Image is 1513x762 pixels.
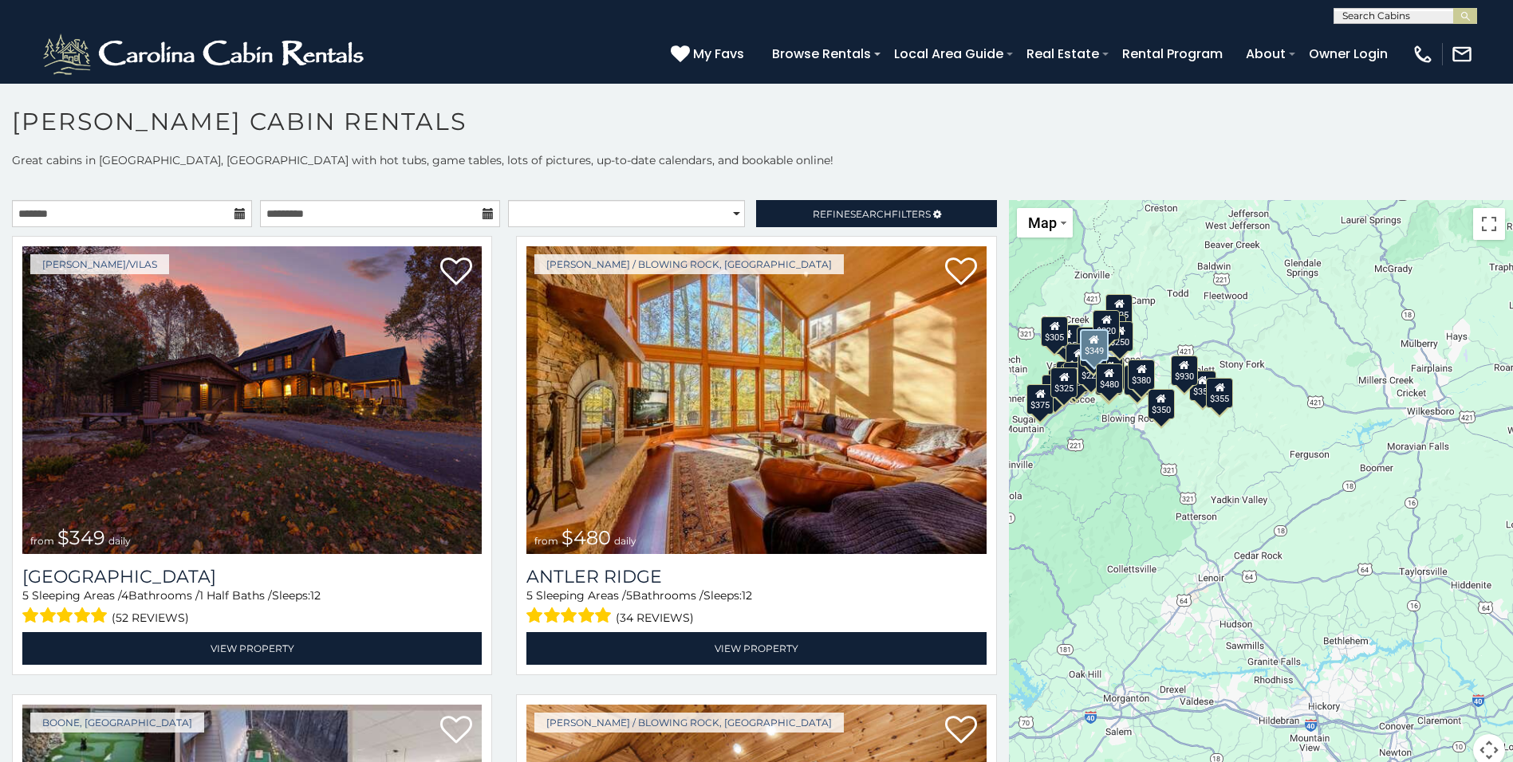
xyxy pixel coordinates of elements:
[1206,378,1233,408] div: $355
[1050,367,1078,398] div: $325
[614,535,636,547] span: daily
[945,256,977,289] a: Add to favorites
[534,713,844,733] a: [PERSON_NAME] / Blowing Rock, [GEOGRAPHIC_DATA]
[945,714,977,748] a: Add to favorites
[1114,40,1231,68] a: Rental Program
[526,632,986,665] a: View Property
[1105,294,1133,324] div: $525
[1095,363,1122,394] div: $480
[22,632,482,665] a: View Property
[1124,365,1151,395] div: $695
[1171,355,1198,386] div: $930
[1128,359,1155,390] div: $380
[1017,208,1073,238] button: Change map style
[22,566,482,587] a: [GEOGRAPHIC_DATA]
[1473,208,1505,240] button: Toggle fullscreen view
[22,588,29,603] span: 5
[22,587,482,628] div: Sleeping Areas / Bathrooms / Sleeps:
[121,588,128,603] span: 4
[40,30,371,78] img: White-1-2.png
[1148,389,1175,419] div: $350
[112,607,189,628] span: (52 reviews)
[1063,362,1090,392] div: $395
[1106,321,1133,352] div: $250
[850,208,892,220] span: Search
[22,566,482,587] h3: Diamond Creek Lodge
[1019,40,1107,68] a: Real Estate
[1066,344,1093,374] div: $410
[199,588,272,603] span: 1 Half Baths /
[616,607,694,628] span: (34 reviews)
[22,246,482,554] img: Diamond Creek Lodge
[626,588,632,603] span: 5
[1078,355,1105,385] div: $225
[1301,40,1396,68] a: Owner Login
[440,714,472,748] a: Add to favorites
[534,254,844,274] a: [PERSON_NAME] / Blowing Rock, [GEOGRAPHIC_DATA]
[1026,384,1054,414] div: $375
[108,535,131,547] span: daily
[742,588,752,603] span: 12
[1093,310,1120,340] div: $320
[526,587,986,628] div: Sleeping Areas / Bathrooms / Sleeps:
[30,535,54,547] span: from
[756,200,996,227] a: RefineSearchFilters
[764,40,879,68] a: Browse Rentals
[526,588,533,603] span: 5
[693,44,744,64] span: My Favs
[526,246,986,554] a: Antler Ridge from $480 daily
[1238,40,1294,68] a: About
[1077,327,1104,357] div: $565
[1080,329,1109,361] div: $349
[1028,214,1057,231] span: Map
[1041,316,1068,347] div: $305
[310,588,321,603] span: 12
[30,713,204,733] a: Boone, [GEOGRAPHIC_DATA]
[1412,43,1434,65] img: phone-regular-white.png
[534,535,558,547] span: from
[22,246,482,554] a: Diamond Creek Lodge from $349 daily
[526,246,986,554] img: Antler Ridge
[1096,356,1123,387] div: $395
[526,566,986,587] a: Antler Ridge
[57,526,105,549] span: $349
[1189,371,1216,401] div: $355
[1451,43,1473,65] img: mail-regular-white.png
[561,526,611,549] span: $480
[30,254,169,274] a: [PERSON_NAME]/Vilas
[671,44,748,65] a: My Favs
[813,208,931,220] span: Refine Filters
[886,40,1011,68] a: Local Area Guide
